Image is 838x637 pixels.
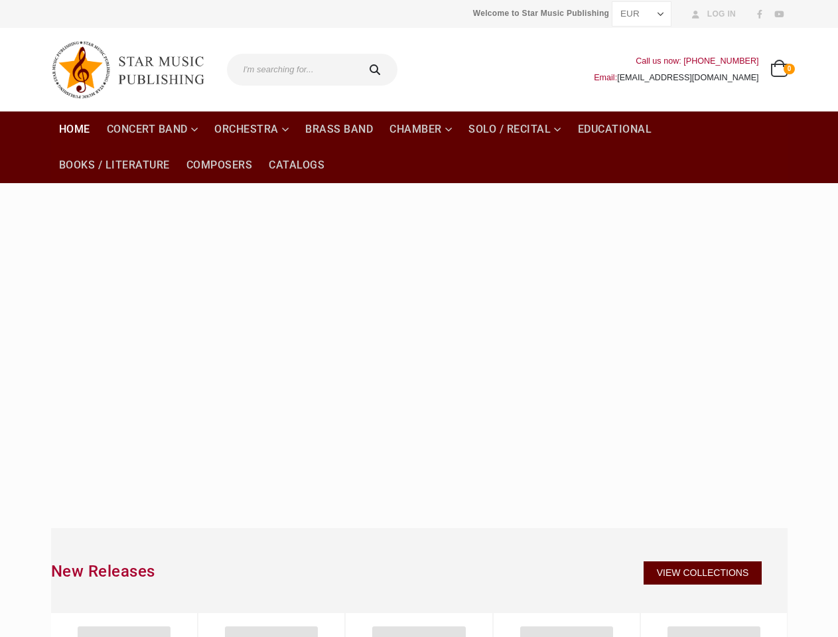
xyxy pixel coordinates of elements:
[594,70,758,86] div: Email:
[51,147,178,183] a: Books / Literature
[751,5,768,23] a: Facebook
[644,561,762,585] a: VIEW COLLECTIONS
[382,111,460,147] a: Chamber
[657,567,748,580] span: VIEW COLLECTIONS
[460,111,569,147] a: Solo / Recital
[206,111,297,147] a: Orchestra
[178,147,261,183] a: Composers
[227,54,356,86] input: I'm searching for...
[356,54,398,86] button: Search
[51,111,98,147] a: Home
[570,111,660,147] a: Educational
[784,64,794,74] span: 0
[51,561,598,581] h2: New Releases
[261,147,332,183] a: Catalogs
[594,53,758,70] div: Call us now: [PHONE_NUMBER]
[617,73,758,82] a: [EMAIL_ADDRESS][DOMAIN_NAME]
[473,3,609,23] span: Welcome to Star Music Publishing
[51,35,217,105] img: Star Music Publishing
[770,5,788,23] a: Youtube
[687,5,736,23] a: Log In
[297,111,381,147] a: Brass Band
[99,111,206,147] a: Concert Band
